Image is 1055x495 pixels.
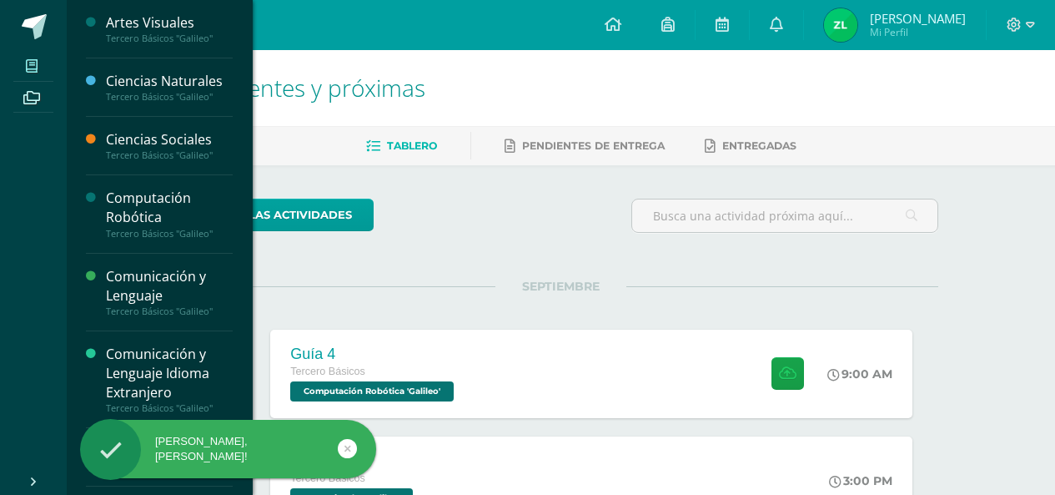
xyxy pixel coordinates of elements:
[87,72,425,104] span: Actividades recientes y próximas
[106,130,233,149] div: Ciencias Sociales
[870,25,966,39] span: Mi Perfil
[106,13,233,44] a: Artes VisualesTercero Básicos "Galileo"
[106,189,233,239] a: Computación RobóticaTercero Básicos "Galileo"
[80,434,376,464] div: [PERSON_NAME], [PERSON_NAME]!
[290,346,458,363] div: Guía 4
[106,72,233,91] div: Ciencias Naturales
[632,200,937,232] input: Busca una actividad próxima aquí...
[106,189,233,227] div: Computación Robótica
[824,8,857,42] img: 2787e25f7f0c664a9147652fabfa490d.png
[106,402,233,414] div: Tercero Básicos "Galileo"
[106,130,233,161] a: Ciencias SocialesTercero Básicos "Galileo"
[722,139,796,152] span: Entregadas
[106,306,233,317] div: Tercero Básicos "Galileo"
[106,149,233,161] div: Tercero Básicos "Galileo"
[505,133,665,159] a: Pendientes de entrega
[290,366,365,377] span: Tercero Básicos
[829,473,892,488] div: 3:00 PM
[522,139,665,152] span: Pendientes de entrega
[183,199,374,231] a: todas las Actividades
[106,91,233,103] div: Tercero Básicos "Galileo"
[106,72,233,103] a: Ciencias NaturalesTercero Básicos "Galileo"
[366,133,437,159] a: Tablero
[106,267,233,317] a: Comunicación y LenguajeTercero Básicos "Galileo"
[106,228,233,240] div: Tercero Básicos "Galileo"
[106,267,233,306] div: Comunicación y Lenguaje
[387,139,437,152] span: Tablero
[870,10,966,27] span: [PERSON_NAME]
[705,133,796,159] a: Entregadas
[495,279,626,294] span: SEPTIEMBRE
[106,13,233,33] div: Artes Visuales
[106,345,233,402] div: Comunicación y Lenguaje Idioma Extranjero
[106,345,233,414] a: Comunicación y Lenguaje Idioma ExtranjeroTercero Básicos "Galileo"
[106,33,233,44] div: Tercero Básicos "Galileo"
[290,381,454,402] span: Computación Robótica 'Galileo'
[827,366,892,381] div: 9:00 AM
